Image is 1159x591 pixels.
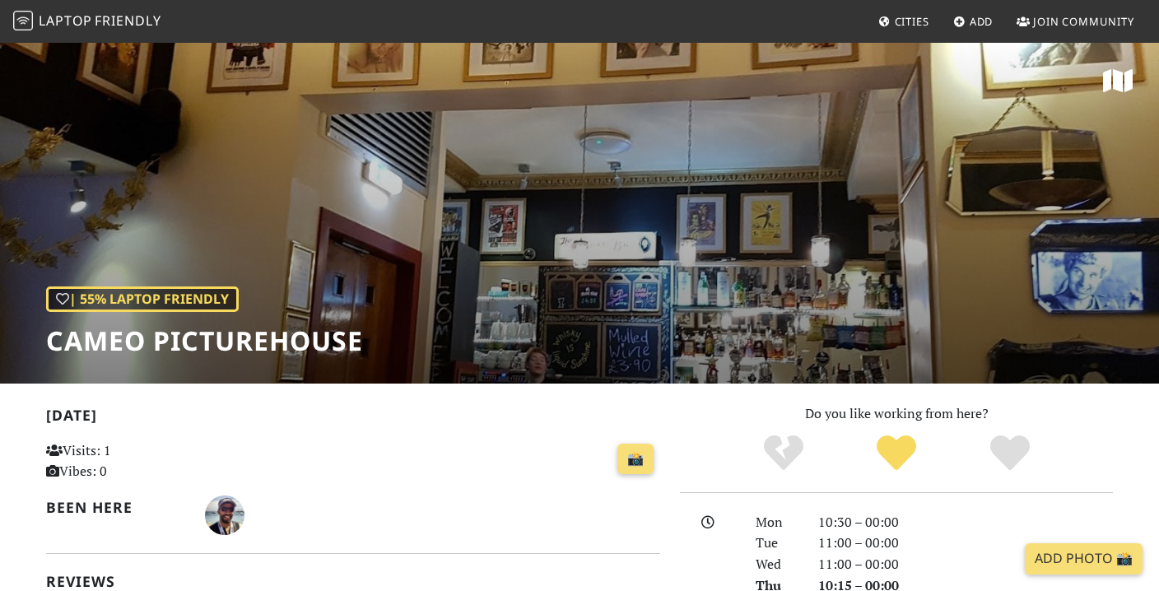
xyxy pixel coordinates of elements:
[46,407,660,430] h2: [DATE]
[617,444,654,475] a: 📸
[95,12,161,30] span: Friendly
[1033,14,1134,29] span: Join Community
[808,554,1123,575] div: 11:00 – 00:00
[46,325,363,356] h1: Cameo Picturehouse
[46,286,239,313] div: | 55% Laptop Friendly
[13,11,33,30] img: LaptopFriendly
[746,554,808,575] div: Wed
[746,512,808,533] div: Mon
[953,433,1067,474] div: Definitely!
[39,12,92,30] span: Laptop
[205,496,244,535] img: 1065-carlos.jpg
[872,7,936,36] a: Cities
[205,505,244,523] span: Carlos Monteiro
[1025,543,1143,575] a: Add Photo 📸
[895,14,929,29] span: Cities
[727,433,840,474] div: No
[46,440,238,482] p: Visits: 1 Vibes: 0
[947,7,1000,36] a: Add
[746,533,808,554] div: Tue
[46,499,185,516] h2: Been here
[808,512,1123,533] div: 10:30 – 00:00
[46,573,660,590] h2: Reviews
[13,7,161,36] a: LaptopFriendly LaptopFriendly
[1010,7,1141,36] a: Join Community
[840,433,953,474] div: Yes
[808,533,1123,554] div: 11:00 – 00:00
[680,403,1113,425] p: Do you like working from here?
[970,14,994,29] span: Add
